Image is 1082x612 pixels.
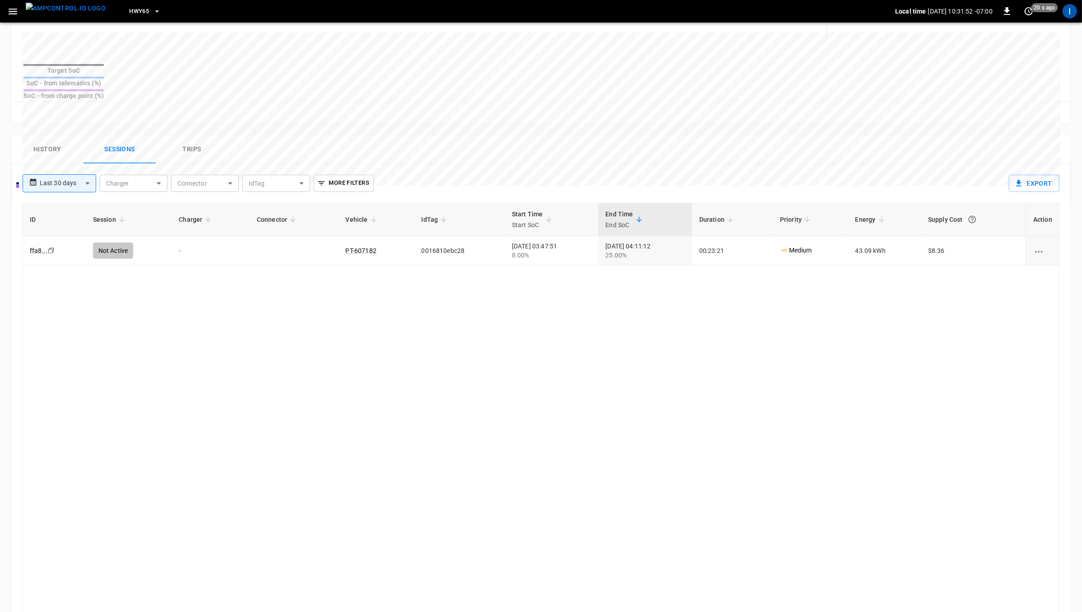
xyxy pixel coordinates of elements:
[512,209,555,230] span: Start TimeStart SoC
[780,214,813,225] span: Priority
[699,214,736,225] span: Duration
[40,175,96,192] div: Last 30 days
[512,209,543,230] div: Start Time
[1022,4,1036,19] button: set refresh interval
[179,214,214,225] span: Charger
[84,135,156,164] button: Sessions
[26,3,106,14] img: ampcontrol.io logo
[512,220,543,230] p: Start SoC
[1033,246,1052,255] div: charging session options
[125,3,164,20] button: HWY65
[1031,3,1058,12] span: 20 s ago
[257,214,299,225] span: Connector
[346,214,380,225] span: Vehicle
[93,214,128,225] span: Session
[928,211,1018,228] div: Supply Cost
[1063,4,1077,19] div: profile-icon
[129,6,149,17] span: HWY65
[23,203,86,236] th: ID
[895,7,926,16] p: Local time
[1009,175,1059,192] button: Export
[422,214,450,225] span: IdTag
[605,209,633,230] div: End Time
[11,135,84,164] button: History
[314,175,374,192] button: More Filters
[605,209,645,230] span: End TimeEnd SoC
[1026,203,1059,236] th: Action
[23,203,1059,266] table: sessions table
[156,135,228,164] button: Trips
[605,220,633,230] p: End SoC
[928,7,993,16] p: [DATE] 10:31:52 -07:00
[855,214,887,225] span: Energy
[964,211,980,228] button: The cost of your charging session based on your supply rates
